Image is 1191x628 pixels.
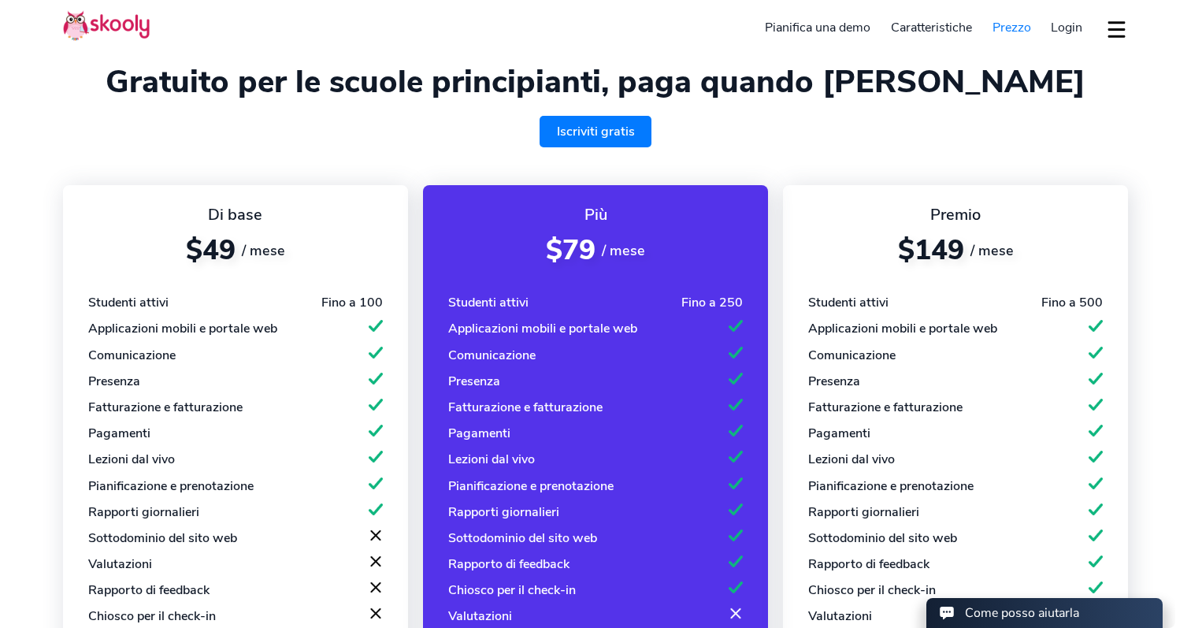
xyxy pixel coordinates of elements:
[1051,19,1082,36] span: Login
[808,451,895,468] div: Lezioni dal vivo
[88,556,152,573] div: Valutazioni
[448,556,570,573] div: Rapporto di feedback
[448,425,510,442] div: Pagamenti
[186,232,236,269] span: $49
[970,241,1014,260] span: / mese
[448,478,614,495] div: Pianificazione e prenotazione
[448,608,512,625] div: Valutazioni
[88,582,210,599] div: Rapporto di feedback
[88,399,243,416] div: Fatturazione e fatturazione
[88,204,383,225] div: Di base
[808,504,919,521] div: Rapporti giornalieri
[808,478,974,495] div: Pianificazione e prenotazione
[1041,294,1103,311] div: Fino a 500
[88,373,140,390] div: Presenza
[808,294,889,311] div: Studenti attivi
[602,241,645,260] span: / mese
[88,530,237,547] div: Sottodominio del sito web
[1105,11,1128,47] button: dropdown menu
[881,15,982,40] a: Caratteristiche
[448,582,576,599] div: Chiosco per il check-in
[448,399,603,416] div: Fatturazione e fatturazione
[448,294,529,311] div: Studenti attivi
[88,347,176,364] div: Comunicazione
[755,15,881,40] a: Pianifica una demo
[63,10,150,41] img: Skooly
[808,425,870,442] div: Pagamenti
[992,19,1031,36] span: Prezzo
[546,232,595,269] span: $79
[808,320,997,337] div: Applicazioni mobili e portale web
[448,320,637,337] div: Applicazioni mobili e portale web
[448,347,536,364] div: Comunicazione
[808,347,896,364] div: Comunicazione
[448,530,597,547] div: Sottodominio del sito web
[808,373,860,390] div: Presenza
[321,294,383,311] div: Fino a 100
[448,504,559,521] div: Rapporti giornalieri
[88,294,169,311] div: Studenti attivi
[448,373,500,390] div: Presenza
[63,63,1128,101] h1: Gratuito per le scuole principianti, paga quando [PERSON_NAME]
[1041,15,1093,40] a: Login
[982,15,1041,40] a: Prezzo
[448,204,743,225] div: Più
[540,116,652,147] a: Iscriviti gratis
[88,320,277,337] div: Applicazioni mobili e portale web
[808,399,963,416] div: Fatturazione e fatturazione
[448,451,535,468] div: Lezioni dal vivo
[88,425,150,442] div: Pagamenti
[681,294,743,311] div: Fino a 250
[88,478,254,495] div: Pianificazione e prenotazione
[808,204,1103,225] div: Premio
[88,504,199,521] div: Rapporti giornalieri
[88,608,216,625] div: Chiosco per il check-in
[88,451,175,468] div: Lezioni dal vivo
[242,241,285,260] span: / mese
[898,232,964,269] span: $149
